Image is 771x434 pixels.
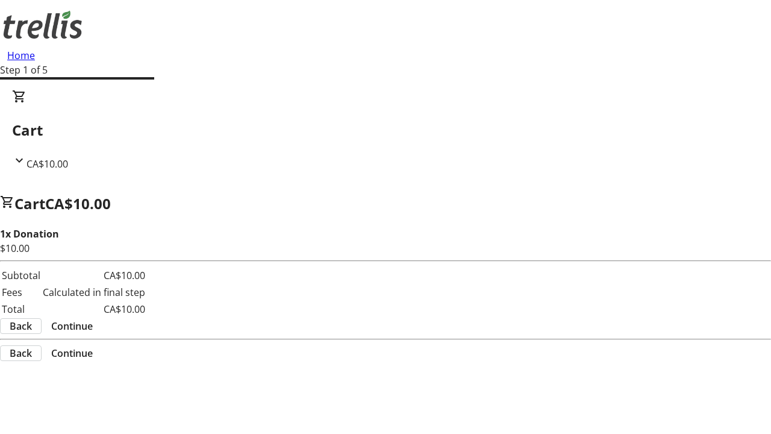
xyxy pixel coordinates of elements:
[14,193,45,213] span: Cart
[42,346,102,360] button: Continue
[12,119,759,141] h2: Cart
[42,301,146,317] td: CA$10.00
[42,319,102,333] button: Continue
[12,89,759,171] div: CartCA$10.00
[42,268,146,283] td: CA$10.00
[1,268,41,283] td: Subtotal
[51,319,93,333] span: Continue
[1,301,41,317] td: Total
[27,157,68,171] span: CA$10.00
[1,285,41,300] td: Fees
[10,346,32,360] span: Back
[51,346,93,360] span: Continue
[42,285,146,300] td: Calculated in final step
[10,319,32,333] span: Back
[45,193,111,213] span: CA$10.00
